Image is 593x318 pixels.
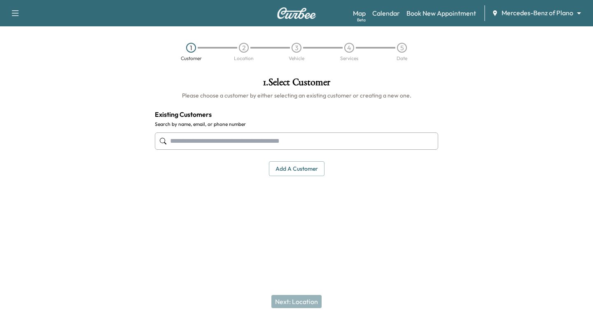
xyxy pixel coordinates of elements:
div: Services [340,56,358,61]
label: Search by name, email, or phone number [155,121,438,128]
div: 2 [239,43,249,53]
div: 5 [397,43,407,53]
a: Calendar [372,8,400,18]
div: Beta [357,17,366,23]
div: 3 [292,43,301,53]
h4: Existing Customers [155,109,438,119]
div: 4 [344,43,354,53]
div: Vehicle [289,56,304,61]
h6: Please choose a customer by either selecting an existing customer or creating a new one. [155,91,438,100]
div: Location [234,56,254,61]
button: Add a customer [269,161,325,176]
img: Curbee Logo [277,7,316,19]
a: Book New Appointment [406,8,476,18]
div: Customer [181,56,202,61]
a: MapBeta [353,8,366,18]
div: Date [397,56,407,61]
span: Mercedes-Benz of Plano [502,8,573,18]
div: 1 [186,43,196,53]
h1: 1 . Select Customer [155,77,438,91]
